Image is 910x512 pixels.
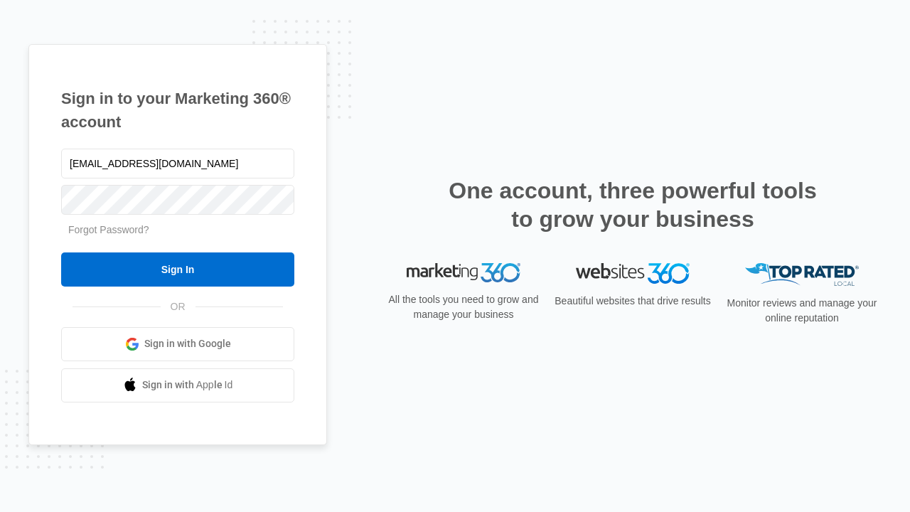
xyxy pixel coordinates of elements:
[161,299,196,314] span: OR
[553,294,712,309] p: Beautiful websites that drive results
[576,263,690,284] img: Websites 360
[722,296,882,326] p: Monitor reviews and manage your online reputation
[61,149,294,178] input: Email
[745,263,859,287] img: Top Rated Local
[407,263,520,283] img: Marketing 360
[144,336,231,351] span: Sign in with Google
[68,224,149,235] a: Forgot Password?
[61,327,294,361] a: Sign in with Google
[61,368,294,402] a: Sign in with Apple Id
[61,87,294,134] h1: Sign in to your Marketing 360® account
[444,176,821,233] h2: One account, three powerful tools to grow your business
[384,292,543,322] p: All the tools you need to grow and manage your business
[61,252,294,287] input: Sign In
[142,378,233,393] span: Sign in with Apple Id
